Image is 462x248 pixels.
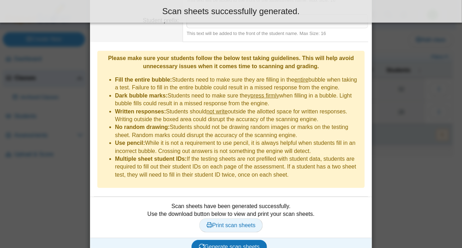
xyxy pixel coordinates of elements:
div: This text will be added to the front of the student name. Max Size: 16 [187,30,368,37]
span: Print scan sheets [207,222,256,228]
a: Print scan sheets [199,218,263,232]
b: Written responses: [115,108,166,114]
b: Dark bubble marks: [115,93,168,99]
b: Fill the entire bubble: [115,77,172,83]
u: not write [206,108,227,114]
b: No random drawing: [115,124,170,130]
b: Multiple sheet student IDs: [115,156,187,162]
u: entire [294,77,309,83]
b: Please make sure your students follow the below test taking guidelines. This will help avoid unne... [108,55,354,69]
li: Students need to make sure they are filling in the bubble when taking a test. Failure to fill in ... [115,76,361,92]
u: press firmly [250,93,279,99]
li: Students should outside the allotted space for written responses. Writing outside the boxed area ... [115,108,361,124]
div: Scan sheets successfully generated. [5,5,457,17]
div: Scan sheets have been generated successfully. Use the download button below to view and print you... [94,202,368,232]
b: Use pencil: [115,140,145,146]
li: If the testing sheets are not prefilled with student data, students are required to fill out thei... [115,155,361,179]
li: While it is not a requirement to use pencil, it is always helpful when students fill in an incorr... [115,139,361,155]
li: Students should not be drawing random images or marks on the testing sheet. Random marks could di... [115,123,361,139]
li: Students need to make sure they when filling in a bubble. Light bubble fills could result in a mi... [115,92,361,108]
